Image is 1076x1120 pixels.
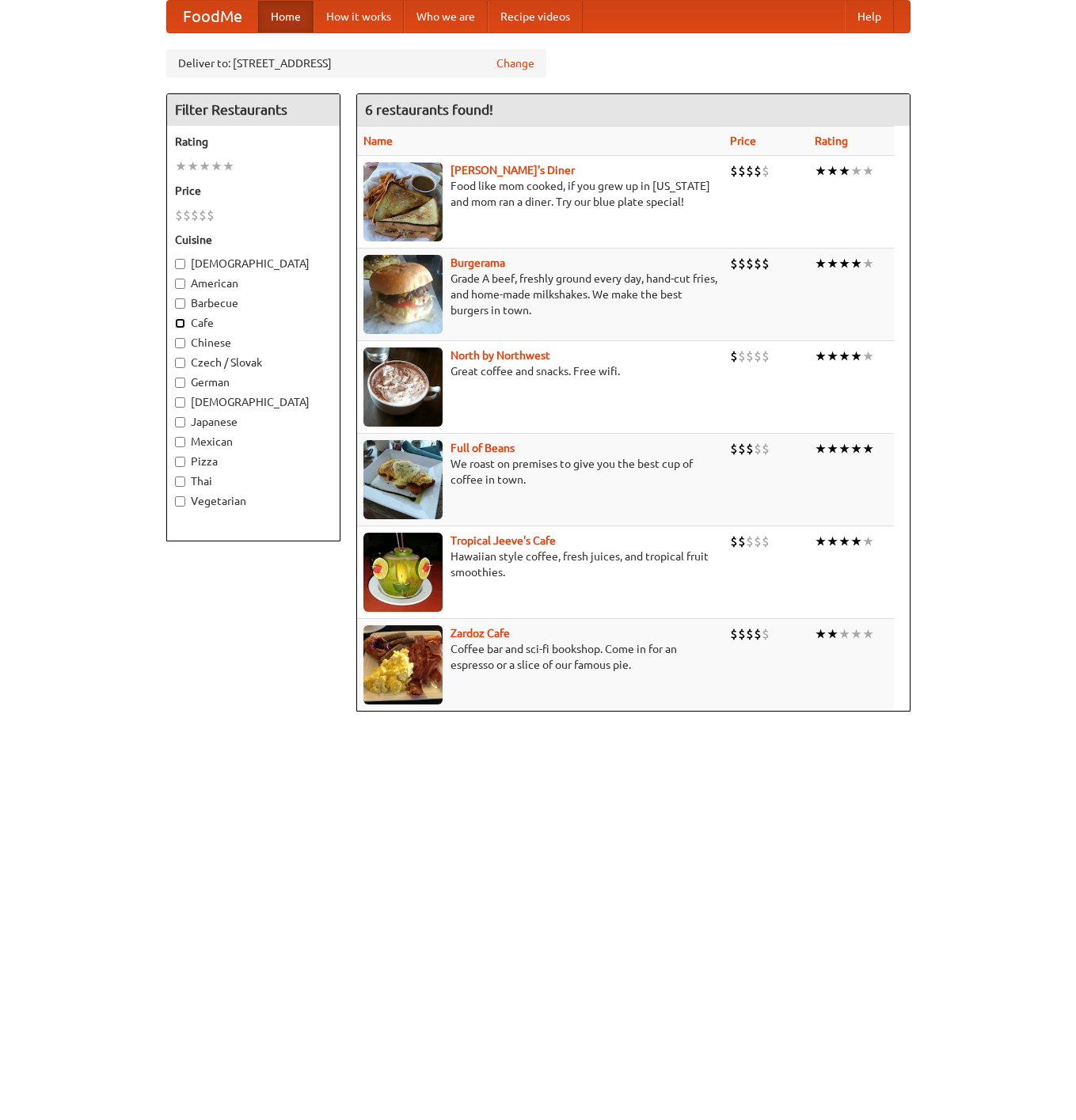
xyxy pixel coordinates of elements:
[762,440,770,457] li: $
[827,347,838,365] li: ★
[738,347,746,365] li: $
[762,162,770,180] li: $
[827,255,838,272] li: ★
[363,549,717,580] p: Hawaiian style coffee, fresh juices, and tropical fruit smoothies.
[815,347,827,365] li: ★
[363,255,443,334] img: burgerama.jpg
[175,417,185,427] input: Japanese
[175,318,185,328] input: Cafe
[175,259,185,269] input: [DEMOGRAPHIC_DATA]
[175,232,332,248] h5: Cuisine
[838,625,850,643] li: ★
[175,493,332,509] label: Vegetarian
[730,347,738,365] li: $
[862,162,874,180] li: ★
[451,534,556,547] a: Tropical Jeeve's Cafe
[850,625,862,643] li: ★
[815,440,827,457] li: ★
[175,496,185,507] input: Vegetarian
[258,1,314,32] a: Home
[850,440,862,457] li: ★
[222,158,234,175] li: ★
[314,1,404,32] a: How it works
[746,255,754,272] li: $
[167,94,340,126] h4: Filter Restaurants
[175,394,332,410] label: [DEMOGRAPHIC_DATA]
[827,440,838,457] li: ★
[175,335,332,351] label: Chinese
[175,414,332,430] label: Japanese
[175,457,185,467] input: Pizza
[496,55,534,71] a: Change
[199,158,211,175] li: ★
[827,625,838,643] li: ★
[175,298,185,309] input: Barbecue
[363,271,717,318] p: Grade A beef, freshly ground every day, hand-cut fries, and home-made milkshakes. We make the bes...
[451,164,575,177] a: [PERSON_NAME]'s Diner
[845,1,894,32] a: Help
[827,162,838,180] li: ★
[175,158,187,175] li: ★
[451,256,505,269] a: Burgerama
[730,440,738,457] li: $
[175,183,332,199] h5: Price
[363,135,393,147] a: Name
[211,158,222,175] li: ★
[175,378,185,388] input: German
[451,627,510,640] a: Zardoz Cafe
[451,349,550,362] a: North by Northwest
[175,473,332,489] label: Thai
[187,158,199,175] li: ★
[862,255,874,272] li: ★
[730,255,738,272] li: $
[754,625,762,643] li: $
[175,275,332,291] label: American
[850,255,862,272] li: ★
[762,533,770,550] li: $
[730,162,738,180] li: $
[850,162,862,180] li: ★
[363,347,443,427] img: north.jpg
[754,440,762,457] li: $
[363,363,717,379] p: Great coffee and snacks. Free wifi.
[862,533,874,550] li: ★
[167,1,258,32] a: FoodMe
[762,255,770,272] li: $
[363,162,443,241] img: sallys.jpg
[754,347,762,365] li: $
[363,533,443,612] img: jeeves.jpg
[838,347,850,365] li: ★
[488,1,583,32] a: Recipe videos
[827,533,838,550] li: ★
[850,347,862,365] li: ★
[175,358,185,368] input: Czech / Slovak
[862,347,874,365] li: ★
[754,255,762,272] li: $
[738,440,746,457] li: $
[175,454,332,469] label: Pizza
[815,162,827,180] li: ★
[746,347,754,365] li: $
[166,49,546,78] div: Deliver to: [STREET_ADDRESS]
[451,442,515,454] b: Full of Beans
[746,440,754,457] li: $
[363,641,717,673] p: Coffee bar and sci-fi bookshop. Come in for an espresso or a slice of our famous pie.
[730,135,756,147] a: Price
[175,355,332,370] label: Czech / Slovak
[838,255,850,272] li: ★
[175,315,332,331] label: Cafe
[862,625,874,643] li: ★
[815,533,827,550] li: ★
[363,178,717,210] p: Food like mom cooked, if you grew up in [US_STATE] and mom ran a diner. Try our blue plate special!
[862,440,874,457] li: ★
[815,255,827,272] li: ★
[738,162,746,180] li: $
[746,162,754,180] li: $
[838,533,850,550] li: ★
[175,338,185,348] input: Chinese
